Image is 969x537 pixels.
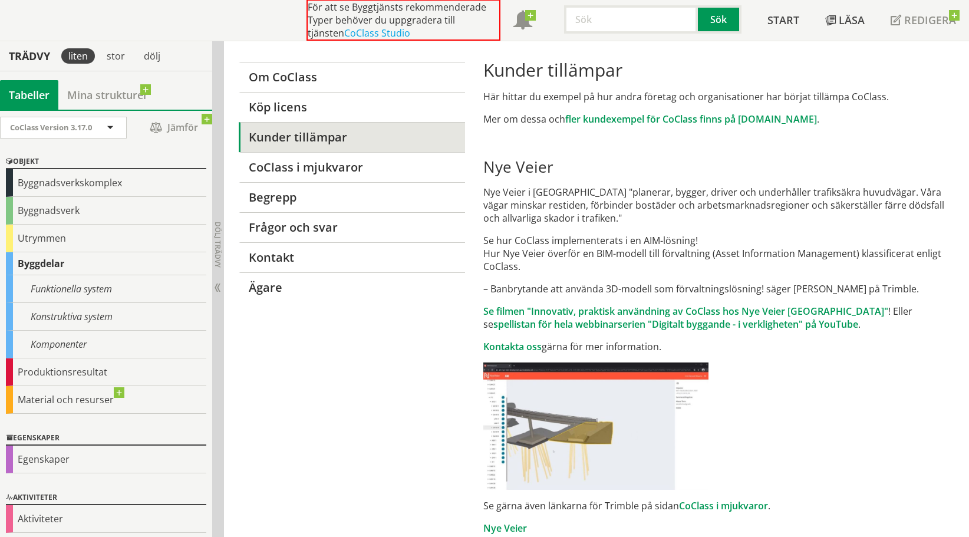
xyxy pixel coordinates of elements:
[767,13,799,27] span: Start
[483,340,954,353] p: gärna för mer information.
[6,331,206,358] div: Komponenter
[58,80,157,110] a: Mina strukturer
[483,186,954,225] p: Nye Veier i [GEOGRAPHIC_DATA] "planerar, bygger, driver och underhåller trafiksäkra huvudvägar. V...
[6,225,206,252] div: Utrymmen
[483,499,954,512] p: Se gärna även länkarna för Trimble på sidan .
[100,48,132,64] div: stor
[6,169,206,197] div: Byggnadsverkskomplex
[839,13,865,27] span: Läsa
[483,305,954,331] p: ! Eller se .
[137,48,167,64] div: dölj
[239,92,465,122] a: Köp licens
[6,505,206,533] div: Aktiviteter
[344,27,410,39] a: CoClass Studio
[483,90,954,103] p: Här hittar du exempel på hur andra företag och organisationer har börjat tillämpa CoClass.
[239,242,465,272] a: Kontakt
[564,5,698,34] input: Sök
[483,157,954,176] h2: Nye Veier
[6,491,206,505] div: Aktiviteter
[483,60,954,81] h1: Kunder tillämpar
[904,13,956,27] span: Redigera
[6,252,206,275] div: Byggdelar
[139,117,209,138] span: Jämför
[483,522,527,535] a: Nye Veier
[239,122,465,152] a: Kunder tillämpar
[6,386,206,414] div: Material och resurser
[493,318,858,331] a: spellistan för hela webbinarserien "Digitalt byggande - i verkligheten" på YouTube
[483,113,954,126] p: Mer om dessa och .
[6,275,206,303] div: Funktionella system
[483,305,888,318] a: Se filmen "Innovativ, praktisk användning av CoClass hos Nye Veier [GEOGRAPHIC_DATA]"
[239,182,465,212] a: Begrepp
[61,48,95,64] div: liten
[6,431,206,446] div: Egenskaper
[698,5,741,34] button: Sök
[483,340,542,353] a: Kontakta oss
[239,212,465,242] a: Frågor och svar
[6,303,206,331] div: Konstruktiva system
[6,446,206,473] div: Egenskaper
[2,50,57,62] div: Trädvy
[6,155,206,169] div: Objekt
[6,197,206,225] div: Byggnadsverk
[679,499,768,512] a: CoClass i mjukvaror
[513,12,532,31] span: Notifikationer
[483,234,954,273] p: Se hur CoClass implementerats i en AIM-lösning! Hur Nye Veier överför en BIM-modell till förvaltn...
[483,363,708,490] img: NyeVeiersAIM-webbportal.JPG
[565,113,817,126] a: fler kundexempel för CoClass finns på [DOMAIN_NAME]
[483,363,954,490] a: Trimble och Svensk Byggtjänst - digitaltbyggande.se - Del 10, Vi pratar om “Systematisk färdigstä...
[239,272,465,302] a: Ägare
[239,62,465,92] a: Om CoClass
[10,122,92,133] span: CoClass Version 3.17.0
[213,222,223,268] span: Dölj trädvy
[483,282,954,295] p: – Banbrytande att använda 3D-modell som förvaltningslösning! säger [PERSON_NAME] på Trimble.
[239,152,465,182] a: CoClass i mjukvaror
[6,358,206,386] div: Produktionsresultat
